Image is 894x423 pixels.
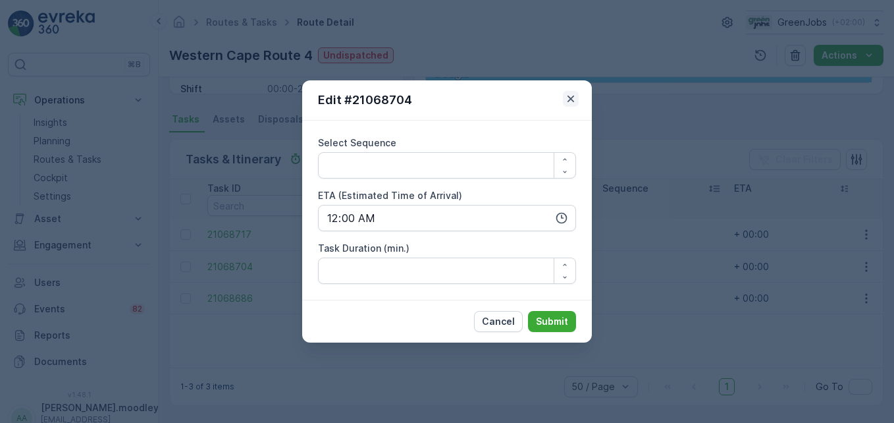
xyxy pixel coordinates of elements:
[318,242,409,254] label: Task Duration (min.)
[318,190,462,201] label: ETA (Estimated Time of Arrival)
[536,315,568,328] p: Submit
[318,137,396,148] label: Select Sequence
[482,315,515,328] p: Cancel
[318,91,412,109] p: Edit #21068704
[528,311,576,332] button: Submit
[474,311,523,332] button: Cancel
